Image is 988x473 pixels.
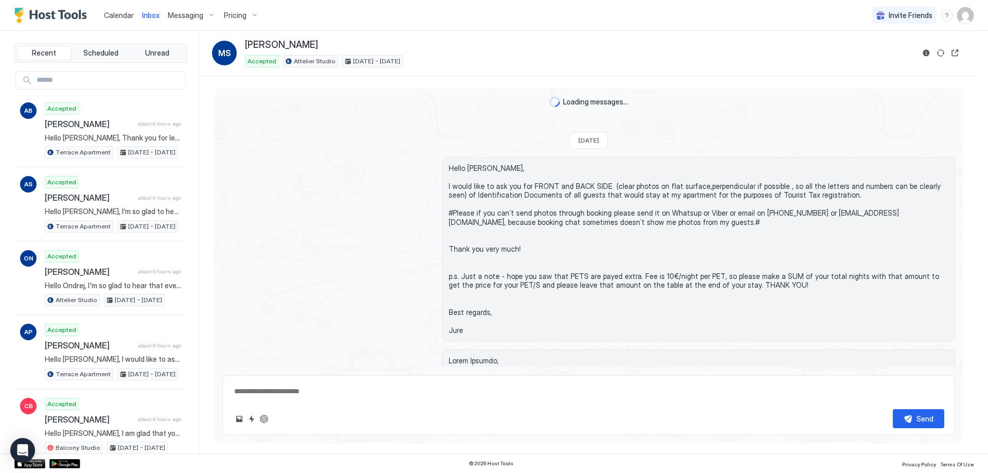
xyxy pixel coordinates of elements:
a: Google Play Store [49,459,80,468]
span: Hello [PERSON_NAME], I am glad that you choose my apartment to book! My apartment will be ready f... [45,429,181,438]
span: Terrace Apartment [56,222,111,231]
button: Send [893,409,944,428]
span: about 6 hours ago [138,120,181,127]
span: [DATE] - [DATE] [128,370,175,379]
span: Scheduled [83,48,118,58]
button: Recent [17,46,72,60]
div: User profile [957,7,974,24]
a: App Store [14,459,45,468]
span: Accepted [47,325,76,335]
span: Hello [PERSON_NAME], I would like to ask you for FRONT and BACK SIDE (clear photos on flat surfac... [45,355,181,364]
span: Pricing [224,11,246,20]
span: [PERSON_NAME] [45,192,134,203]
span: Terrace Apartment [56,148,111,157]
span: about 8 hours ago [138,342,181,349]
span: MS [218,47,231,59]
button: ChatGPT Auto Reply [258,413,270,425]
span: © 2025 Host Tools [469,460,514,467]
a: Terms Of Use [940,458,974,469]
button: Reservation information [920,47,932,59]
span: Terms Of Use [940,461,974,467]
span: ON [24,254,33,263]
span: Terrace Apartment [56,370,111,379]
button: Quick reply [245,413,258,425]
span: Invite Friends [889,11,932,20]
span: [DATE] - [DATE] [115,295,162,305]
a: Calendar [104,10,134,21]
a: Inbox [142,10,160,21]
span: [DATE] [578,136,599,144]
span: AB [24,106,32,115]
span: CB [24,401,33,411]
button: Unread [130,46,184,60]
span: Balcony Studio [56,443,100,452]
span: Accepted [47,399,76,409]
span: [DATE] - [DATE] [128,148,175,157]
button: Upload image [233,413,245,425]
a: Host Tools Logo [14,8,92,23]
button: Open reservation [949,47,961,59]
span: [PERSON_NAME] [45,414,134,425]
span: Attelier Studio [56,295,97,305]
span: about 6 hours ago [138,195,181,201]
span: Accepted [47,178,76,187]
span: Hello [PERSON_NAME], I’m so glad to hear that you’re enjoying the apartment! Your positive feedba... [45,207,181,216]
button: Sync reservation [934,47,947,59]
span: Accepted [47,104,76,113]
div: loading [550,97,560,107]
span: AS [24,180,32,189]
span: [DATE] - [DATE] [353,57,400,66]
div: tab-group [14,43,187,63]
span: [DATE] - [DATE] [118,443,165,452]
span: Recent [32,48,56,58]
span: AP [24,327,32,337]
input: Input Field [32,72,185,89]
span: Hello [PERSON_NAME], Thank you for letting me know and for your kind words. I appreciate your hon... [45,133,181,143]
span: Messaging [168,11,203,20]
span: about 6 hours ago [138,268,181,275]
span: [DATE] - [DATE] [128,222,175,231]
span: [PERSON_NAME] [245,39,318,51]
span: Attelier Studio [294,57,336,66]
span: Loading messages... [563,97,628,107]
span: [PERSON_NAME] [45,340,134,351]
span: Accepted [47,252,76,261]
span: about 8 hours ago [138,416,181,423]
span: [PERSON_NAME] [45,119,134,129]
div: Send [916,413,933,424]
span: Accepted [248,57,276,66]
span: Privacy Policy [902,461,936,467]
span: [PERSON_NAME] [45,267,134,277]
div: menu [941,9,953,22]
a: Privacy Policy [902,458,936,469]
span: Hello Ondrej, I'm so glad to hear that everything went smoothly and that you had a perfect sleep!... [45,281,181,290]
button: Scheduled [74,46,128,60]
div: Open Intercom Messenger [10,438,35,463]
span: Calendar [104,11,134,20]
span: Unread [145,48,169,58]
span: Inbox [142,11,160,20]
span: Hello [PERSON_NAME], I would like to ask you for FRONT and BACK SIDE (clear photos on flat surfac... [449,164,948,335]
